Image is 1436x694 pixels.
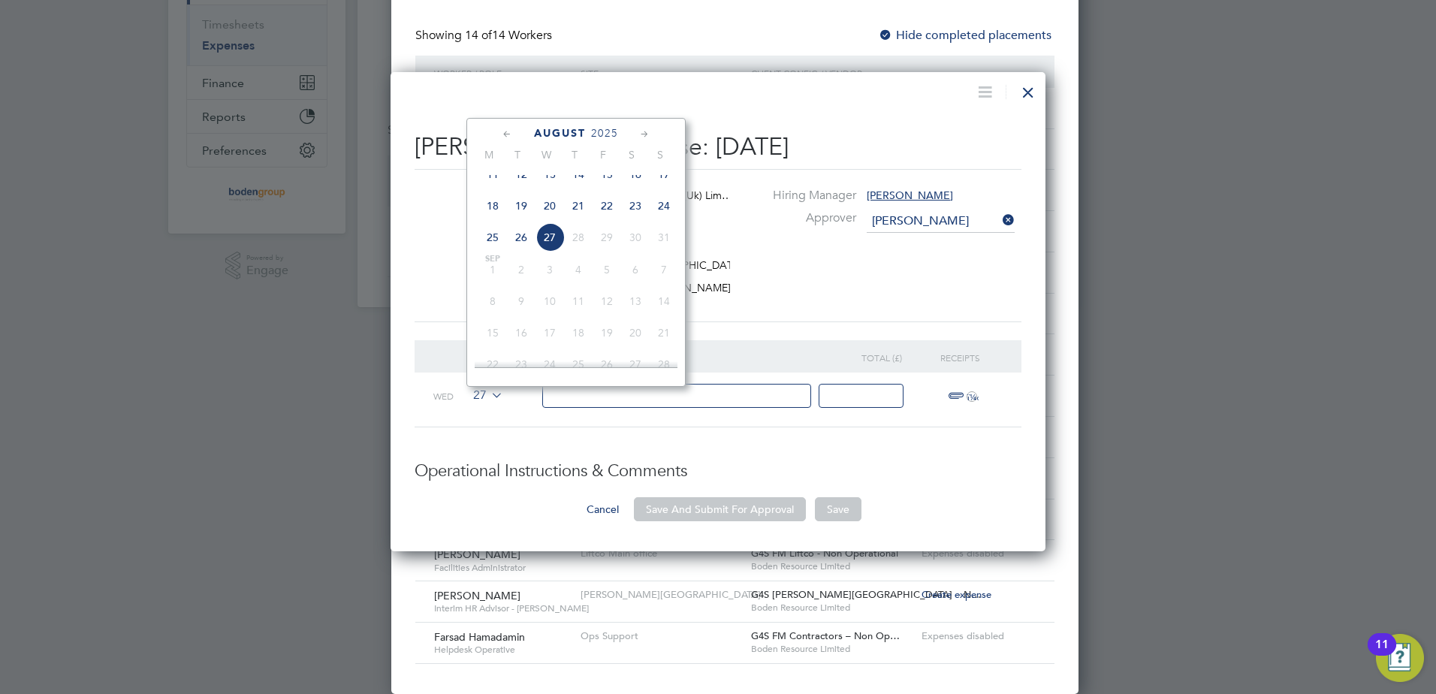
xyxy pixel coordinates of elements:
[475,148,503,161] span: M
[535,160,564,189] span: 13
[564,287,593,315] span: 11
[415,28,555,44] div: Showing
[591,127,618,140] span: 2025
[621,287,650,315] span: 13
[650,350,678,379] span: 28
[564,192,593,220] span: 21
[564,160,593,189] span: 14
[593,318,621,347] span: 19
[747,56,918,90] div: Client Config / Vendor
[617,148,646,161] span: S
[564,318,593,347] span: 18
[434,644,569,656] span: Helpdesk Operative
[822,340,914,375] div: Total (£)
[535,255,564,284] span: 3
[593,160,621,189] span: 15
[867,189,953,202] span: [PERSON_NAME]
[535,350,564,379] span: 24
[478,318,507,347] span: 15
[751,547,898,560] span: G4S FM Liftco - Non Operational
[751,643,914,655] span: Boden Resource Limited
[415,131,1021,163] h2: [PERSON_NAME] Expense: [DATE]
[458,210,541,226] label: Worker
[478,350,507,379] span: 22
[433,390,454,402] span: Wed
[593,287,621,315] span: 12
[730,188,856,204] label: Hiring Manager
[922,629,1004,642] span: Expenses disabled
[503,148,532,161] span: T
[478,287,507,315] span: 8
[535,192,564,220] span: 20
[434,562,569,574] span: Facilities Administrator
[621,255,650,284] span: 6
[581,547,657,560] span: Liftco Main office
[564,223,593,252] span: 28
[507,318,535,347] span: 16
[507,287,535,315] span: 9
[650,160,678,189] span: 17
[478,192,507,220] span: 18
[593,255,621,284] span: 5
[751,602,914,614] span: Boden Resource Limited
[415,460,1021,482] h3: Operational Instructions & Comments
[581,629,638,642] span: Ops Support
[621,160,650,189] span: 16
[507,192,535,220] span: 19
[914,340,1006,375] div: Receipts
[507,350,535,379] span: 23
[478,160,507,189] span: 11
[581,588,761,601] span: [PERSON_NAME][GEOGRAPHIC_DATA]
[922,547,1004,560] span: Expenses disabled
[535,223,564,252] span: 27
[507,160,535,189] span: 12
[1375,644,1389,664] div: 11
[646,148,674,161] span: S
[634,497,806,521] button: Save And Submit For Approval
[535,287,564,315] span: 10
[650,255,678,284] span: 7
[434,548,520,561] span: [PERSON_NAME]
[465,28,552,43] span: 14 Workers
[621,223,650,252] span: 30
[1376,634,1424,682] button: Open Resource Center, 11 new notifications
[478,255,507,263] span: Sep
[650,192,678,220] span: 24
[434,589,520,602] span: [PERSON_NAME]
[751,560,914,572] span: Boden Resource Limited
[621,350,650,379] span: 27
[621,318,650,347] span: 20
[468,388,503,404] span: 27
[589,148,617,161] span: F
[564,255,593,284] span: 4
[815,497,861,521] button: Save
[564,350,593,379] span: 25
[751,629,900,642] span: G4S FM Contractors – Non Op…
[593,192,621,220] span: 22
[650,318,678,347] span: 21
[967,391,977,402] i: ï¼‹
[458,188,541,204] label: Client Config
[878,28,1051,43] label: Hide completed placements
[434,630,525,644] span: Farsad Hamadamin
[478,223,507,252] span: 25
[465,28,492,43] span: 14 of
[478,255,507,284] span: 1
[730,210,856,226] label: Approver
[650,287,678,315] span: 14
[867,210,1015,233] input: Search for...
[458,280,541,296] label: Position
[532,148,560,161] span: W
[575,497,631,521] button: Cancel
[621,192,650,220] span: 23
[560,148,589,161] span: T
[577,56,747,90] div: Site
[507,223,535,252] span: 26
[507,255,535,284] span: 2
[534,127,586,140] span: August
[922,588,991,601] span: Create expense
[458,257,541,273] label: Site
[430,56,577,90] div: Worker / Role
[650,223,678,252] span: 31
[458,234,541,249] label: Vendor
